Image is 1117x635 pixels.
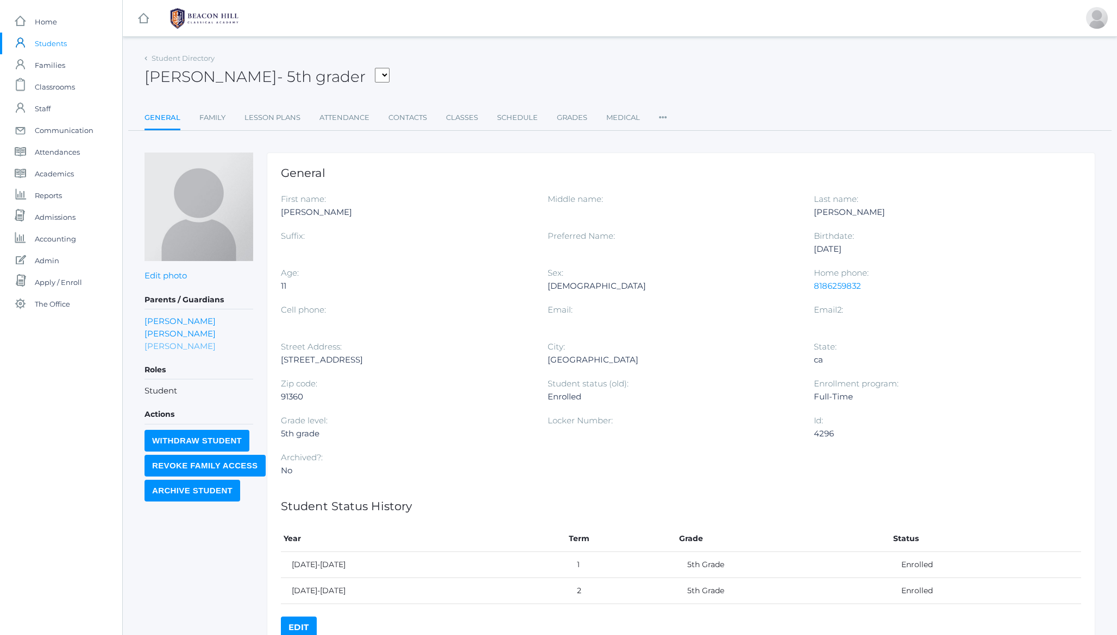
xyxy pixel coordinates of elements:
[548,341,565,352] label: City:
[814,206,1064,219] div: [PERSON_NAME]
[548,353,798,366] div: [GEOGRAPHIC_DATA]
[35,206,76,228] span: Admissions
[676,552,890,578] td: 5th Grade
[281,415,328,426] label: Grade level:
[814,341,837,352] label: State:
[281,500,1081,512] h1: Student Status History
[814,304,843,315] label: Email2:
[814,427,1064,440] div: 4296
[145,405,253,424] h5: Actions
[145,327,216,340] a: [PERSON_NAME]
[1086,7,1108,29] div: Jason Roberts
[244,107,300,129] a: Lesson Plans
[566,526,676,552] th: Term
[145,270,187,281] a: Edit photo
[145,315,216,327] a: [PERSON_NAME]
[199,107,225,129] a: Family
[281,378,317,389] label: Zip code:
[606,107,640,129] a: Medical
[814,194,858,204] label: Last name:
[35,141,80,163] span: Attendances
[446,107,478,129] a: Classes
[890,578,1081,604] td: Enrolled
[145,153,253,261] img: Wyatt Ferris
[548,268,563,278] label: Sex:
[35,11,57,33] span: Home
[145,107,180,130] a: General
[277,67,366,86] span: - 5th grader
[814,268,869,278] label: Home phone:
[35,250,59,271] span: Admin
[814,231,854,241] label: Birthdate:
[319,107,369,129] a: Attendance
[281,304,326,315] label: Cell phone:
[548,194,603,204] label: Middle name:
[676,526,890,552] th: Grade
[814,378,899,389] label: Enrollment program:
[890,552,1081,578] td: Enrolled
[145,480,240,501] input: Archive Student
[814,353,1064,366] div: ca
[281,231,305,241] label: Suffix:
[814,243,1064,256] div: [DATE]
[281,206,531,219] div: [PERSON_NAME]
[281,341,342,352] label: Street Address:
[676,578,890,604] td: 5th Grade
[35,54,65,76] span: Families
[890,526,1081,552] th: Status
[281,578,566,604] td: [DATE]-[DATE]
[814,281,861,291] a: 8186259832
[388,107,427,129] a: Contacts
[281,464,531,477] div: No
[35,271,82,293] span: Apply / Enroll
[281,526,566,552] th: Year
[145,68,390,85] h2: [PERSON_NAME]
[814,415,823,426] label: Id:
[35,33,67,54] span: Students
[814,390,1064,403] div: Full-Time
[145,455,266,477] input: Revoke Family Access
[145,385,253,397] li: Student
[566,552,676,578] td: 1
[281,390,531,403] div: 91360
[35,185,62,206] span: Reports
[35,228,76,250] span: Accounting
[281,268,299,278] label: Age:
[281,167,1081,179] h1: General
[548,390,798,403] div: Enrolled
[145,430,249,452] input: Withdraw Student
[566,578,676,604] td: 2
[145,340,216,352] a: [PERSON_NAME]
[145,361,253,379] h5: Roles
[35,119,93,141] span: Communication
[35,163,74,185] span: Academics
[548,378,629,389] label: Student status (old):
[281,427,531,440] div: 5th grade
[35,76,75,98] span: Classrooms
[497,107,538,129] a: Schedule
[145,291,253,309] h5: Parents / Guardians
[281,353,531,366] div: [STREET_ADDRESS]
[548,304,573,315] label: Email:
[548,415,613,426] label: Locker Number:
[548,231,615,241] label: Preferred Name:
[281,552,566,578] td: [DATE]-[DATE]
[35,98,51,119] span: Staff
[152,54,215,62] a: Student Directory
[557,107,587,129] a: Grades
[281,194,326,204] label: First name:
[164,5,245,32] img: 1_BHCALogos-05.png
[281,452,323,462] label: Archived?:
[281,280,531,293] div: 11
[548,280,798,293] div: [DEMOGRAPHIC_DATA]
[35,293,70,315] span: The Office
